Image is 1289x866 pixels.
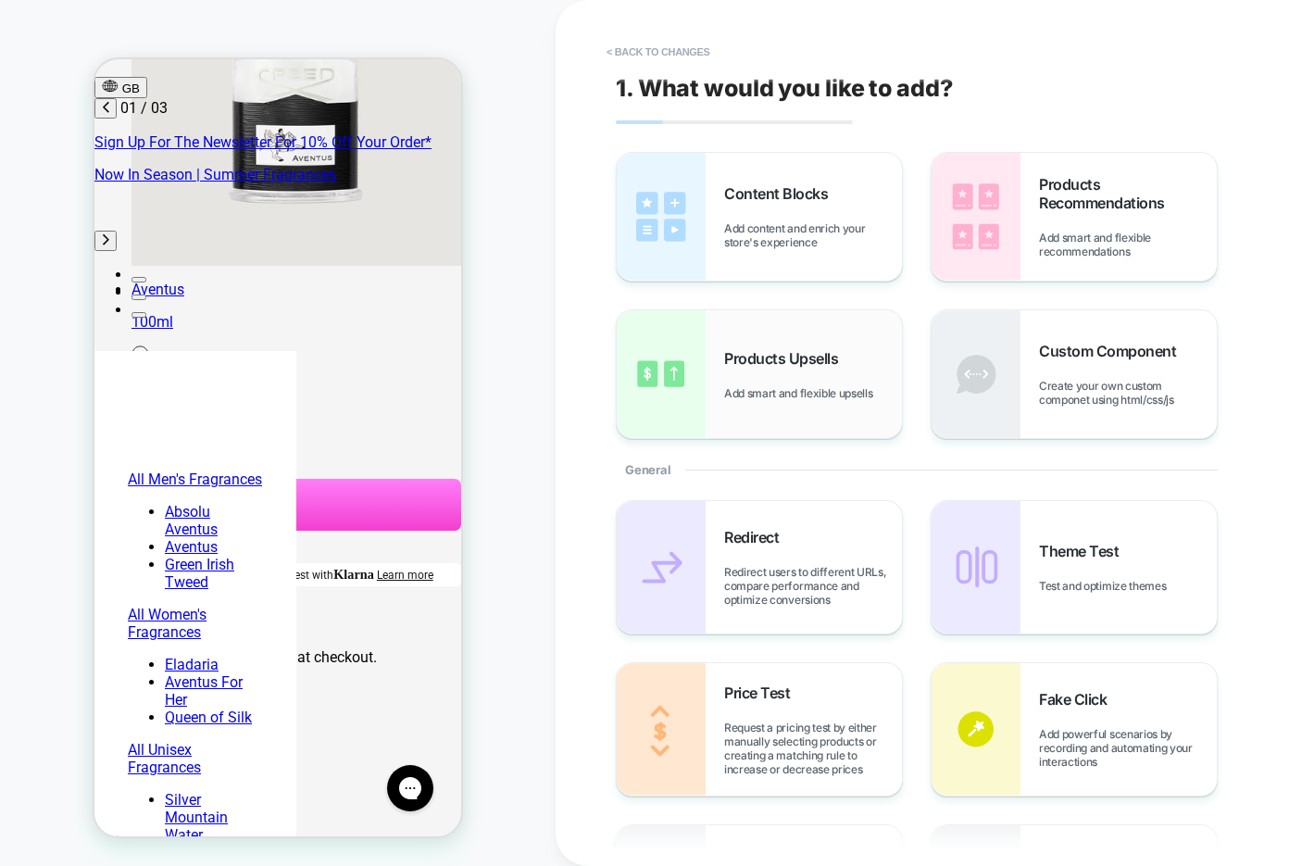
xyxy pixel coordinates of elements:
a: All Women's Fragrances [33,546,112,582]
span: Fake Click [1039,690,1116,709]
span: 1. What would you like to add? [616,74,953,102]
a: All Unisex Fragrances [33,682,106,717]
span: Create your own custom componet using html/css/js [1039,379,1217,407]
button: Slide 3 of 3 [37,253,52,258]
a: Aventus [70,479,123,496]
span: Price Test [724,684,799,702]
a: All Men's Fragrances [33,411,168,429]
span: Products Recommendations [1039,175,1217,212]
span: PRODUCT: Aventus [232,14,335,44]
span: 01 / 03 [26,40,73,57]
span: Products Upsells [724,349,847,368]
span: Add smart and flexible recommendations [1039,231,1217,258]
span: Content Blocks [724,184,837,203]
span: Request a pricing test by either manually selecting products or creating a matching rule to incre... [724,721,902,776]
button: Slide 1 of 3 [37,218,52,223]
iframe: Gorgias live chat messenger [283,699,348,759]
button: < Back to changes [597,37,720,67]
a: Green Irish Tweed [70,496,140,532]
span: Add powerful scenarios by recording and automating your interactions [1039,727,1217,769]
span: Custom Component [1039,342,1185,360]
span: Theme Test [1039,542,1128,560]
span: Add smart and flexible upsells [724,386,882,400]
span: Redirect users to different URLs, compare performance and optimize conversions [724,565,902,607]
span: Test and optimize themes [1039,579,1175,593]
button: Slide 2 of 3 [37,235,52,241]
span: Redirect [724,528,788,546]
a: Silver Mountain Water [70,732,133,784]
a: Absolu Aventus [70,444,123,479]
a: Eladaria [70,596,124,614]
div: General [616,439,1218,500]
a: Aventus For Her [70,614,148,649]
span: GB [28,22,45,36]
span: Add content and enrich your store's experience [724,221,902,249]
a: Queen of Silk [70,649,157,667]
